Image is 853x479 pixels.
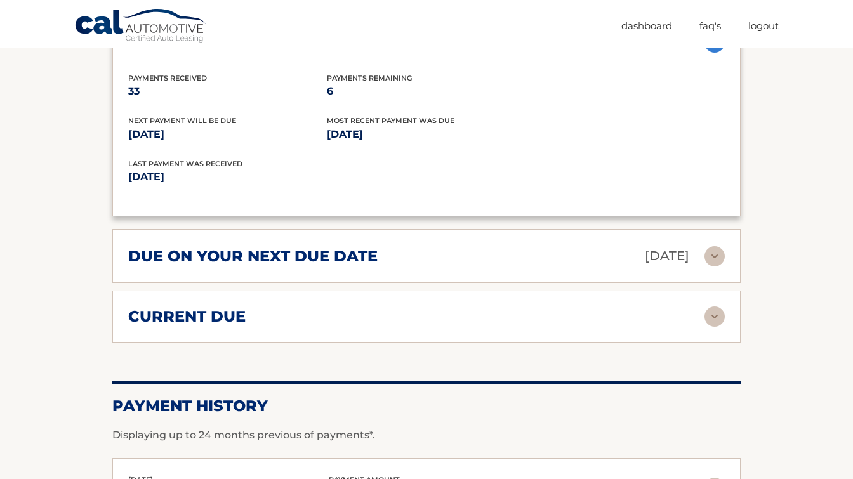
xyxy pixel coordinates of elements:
[327,116,454,125] span: Most Recent Payment Was Due
[74,8,208,45] a: Cal Automotive
[112,428,741,443] p: Displaying up to 24 months previous of payments*.
[645,245,689,267] p: [DATE]
[327,126,526,143] p: [DATE]
[699,15,721,36] a: FAQ's
[748,15,779,36] a: Logout
[327,82,526,100] p: 6
[327,74,412,82] span: Payments Remaining
[704,246,725,266] img: accordion-rest.svg
[128,159,242,168] span: Last Payment was received
[621,15,672,36] a: Dashboard
[128,116,236,125] span: Next Payment will be due
[128,74,207,82] span: Payments Received
[128,126,327,143] p: [DATE]
[704,306,725,327] img: accordion-rest.svg
[128,307,246,326] h2: current due
[112,397,741,416] h2: Payment History
[128,247,378,266] h2: due on your next due date
[128,82,327,100] p: 33
[128,168,426,186] p: [DATE]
